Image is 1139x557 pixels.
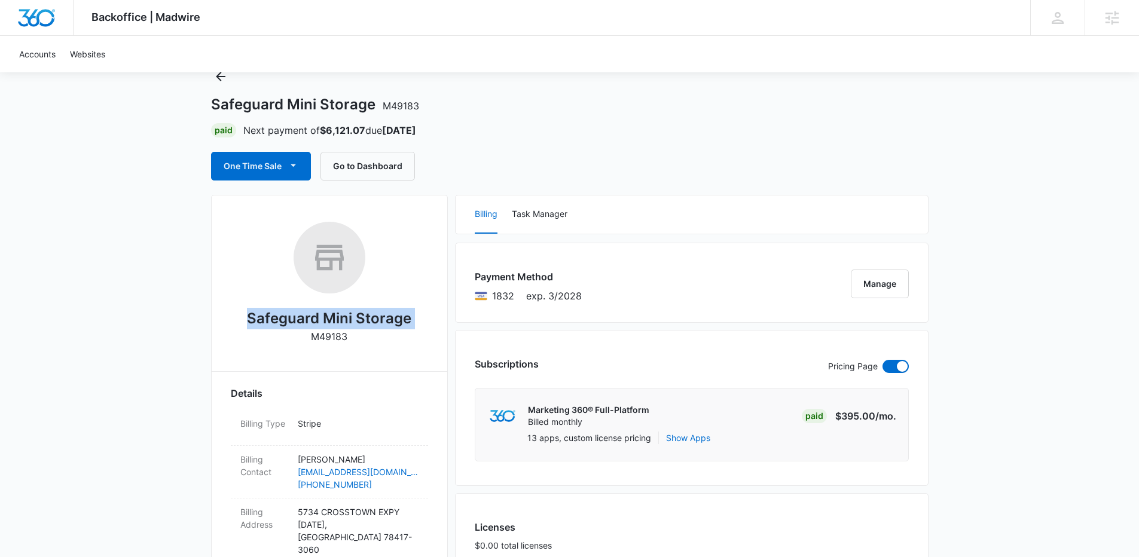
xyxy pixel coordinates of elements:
dt: Billing Contact [240,453,288,478]
span: Visa ending with [492,289,514,303]
a: [EMAIL_ADDRESS][DOMAIN_NAME] [298,466,419,478]
div: Paid [211,123,236,137]
p: Marketing 360® Full-Platform [528,404,649,416]
p: Stripe [298,417,419,430]
h3: Licenses [475,520,552,534]
dt: Billing Address [240,506,288,531]
strong: $6,121.07 [320,124,365,136]
a: [PHONE_NUMBER] [298,478,419,491]
p: 13 apps, custom license pricing [527,431,651,444]
h3: Payment Method [475,270,582,284]
p: [PERSON_NAME] [298,453,419,466]
div: Paid [802,409,827,423]
h1: Safeguard Mini Storage [211,96,419,114]
a: Accounts [12,36,63,72]
img: marketing360Logo [490,410,515,423]
p: $0.00 total licenses [475,539,552,552]
p: Pricing Page [828,360,878,373]
p: Billed monthly [528,416,649,428]
span: Backoffice | Madwire [91,11,200,23]
button: Show Apps [666,431,710,444]
button: Manage [851,270,909,298]
strong: [DATE] [382,124,416,136]
h2: Safeguard Mini Storage [247,308,411,329]
span: Details [231,386,262,400]
button: Billing [475,195,497,234]
span: /mo. [875,410,896,422]
p: M49183 [311,329,347,344]
div: Billing Contact[PERSON_NAME][EMAIL_ADDRESS][DOMAIN_NAME][PHONE_NUMBER] [231,446,428,498]
span: M49183 [383,100,419,112]
dt: Billing Type [240,417,288,430]
div: Billing TypeStripe [231,410,428,446]
button: Back [211,67,230,86]
p: $395.00 [835,409,896,423]
button: Task Manager [512,195,567,234]
span: exp. 3/2028 [526,289,582,303]
button: Go to Dashboard [320,152,415,180]
button: One Time Sale [211,152,311,180]
h3: Subscriptions [475,357,539,371]
a: Websites [63,36,112,72]
p: Next payment of due [243,123,416,137]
